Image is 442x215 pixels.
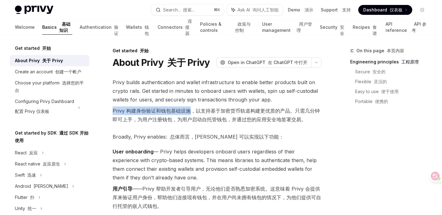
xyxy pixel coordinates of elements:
font: 询问人工智能 [252,7,279,12]
div: Unity [15,205,36,212]
font: 在 ChatGPT 中打开 [268,60,307,65]
a: Demo 演示 [288,7,313,13]
font: 扑 [30,195,34,200]
div: Swift [15,171,36,179]
div: React [15,149,38,157]
font: 仪表板 [390,7,403,12]
button: Search... 搜索...⌘K [151,4,224,15]
a: Basics 基础知识 [42,20,72,35]
a: Easy to use 便于使用 [355,87,432,97]
span: — Privy helps developers onboard users regardless of their experience with crypto-based systems. ... [113,147,322,213]
font: 安全的 [373,69,386,74]
span: Open in ChatGPT [228,59,307,66]
a: Security 安全 [320,20,345,35]
a: Recipes 食谱 [353,20,378,35]
a: Policies & controls 政策与控制 [200,20,255,35]
a: Create an account 创建一个帐户 [10,66,89,77]
h5: Get started [15,45,51,52]
font: Privy 构建身份验证和钱包基础设施，以支持基于加密货币轨道构建更优质的产品。只需几分钟即可上手，为用户注册钱包，为用户启动自托管钱包，并通过您的应用安全地签署交易。 [113,108,320,123]
font: 搜索... [183,7,194,12]
a: Dashboard 仪表板 [358,5,412,15]
a: Portable 便携的 [355,97,432,106]
font: 关于 Privy [167,57,210,68]
font: 迅速 [27,172,36,178]
button: Toggle dark mode [417,5,427,15]
div: Flutter [15,194,34,201]
div: Search... [163,6,194,14]
strong: User onboarding [113,148,154,155]
div: Create an account [15,68,81,75]
div: About Privy [15,57,63,64]
span: On this page [356,47,404,54]
a: Choose your platform 选择您的平台 [10,77,89,96]
font: 用户管理 [297,21,312,33]
font: [PERSON_NAME] [33,183,68,189]
a: Connectors 连接器 [158,20,193,35]
font: 基础知识 [59,21,70,33]
font: 安全 [340,24,344,36]
font: 配置 Privy 仪表板 [15,109,49,114]
strong: 用户引导 [113,186,132,192]
button: Ask AI 询问人工智能 [227,4,283,15]
h1: About Privy [113,57,210,68]
span: ⌘ K [214,7,220,12]
font: 开始 [42,45,51,51]
font: 创建一个帐户 [55,69,81,74]
a: Flexible 灵活的 [355,77,432,87]
font: API 参考 [412,21,426,33]
a: Welcome [15,20,35,35]
font: 灵活的 [374,79,387,84]
img: light logo [15,6,53,14]
font: 演示 [305,7,313,12]
span: Broadly, Privy enables: [113,132,322,141]
div: Android [15,183,68,190]
font: 反应 [29,150,38,155]
font: ——Privy 帮助开发者引导用户，无论他们是否熟悉加密系统。这意味着 Privy 会提供库来验证用户身份，帮助他们连接现有钱包，并在用户尚未拥有钱包的情况下，为他们提供可自行托管的嵌入式钱包。 [113,186,321,209]
div: Configuring Privy Dashboard [15,98,74,118]
div: Get started [113,48,322,54]
font: 统一 [28,206,36,211]
span: Privy builds authentication and wallet infrastructure to enable better products built on crypto r... [113,78,322,126]
font: 钱包 [145,24,149,36]
span: Ask AI [238,7,279,13]
a: Support 支持 [321,7,351,13]
a: Secure 安全的 [355,67,432,77]
font: 开始 [140,48,149,53]
a: Wallets 钱包 [126,20,150,35]
a: User management 用户管理 [262,20,313,35]
span: Dashboard [363,7,403,13]
div: React native [15,160,60,168]
button: Open in ChatGPT 在 ChatGPT 中打开 [216,57,311,68]
h5: Get started by SDK [15,129,89,144]
font: 连接器 [185,18,192,36]
font: 本页内容 [387,48,404,53]
a: Engineering principles 工程原理 [350,57,432,67]
font: 便于使用 [381,89,399,94]
font: 食谱 [373,24,377,36]
font: 关于 Privy [42,58,63,63]
div: Choose your platform [15,79,86,94]
font: 工程原理 [401,59,419,64]
a: Authentication 验证 [80,20,118,35]
font: 验证 [114,24,118,36]
a: About Privy 关于 Privy [10,55,89,66]
a: API reference API 参考 [386,20,427,35]
font: 总体而言，[PERSON_NAME] 可以实现以下功能： [170,134,284,140]
font: 反应原生 [43,161,60,166]
font: 政策与控制 [235,21,251,33]
font: 支持 [342,7,351,12]
font: 便携的 [375,99,388,104]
